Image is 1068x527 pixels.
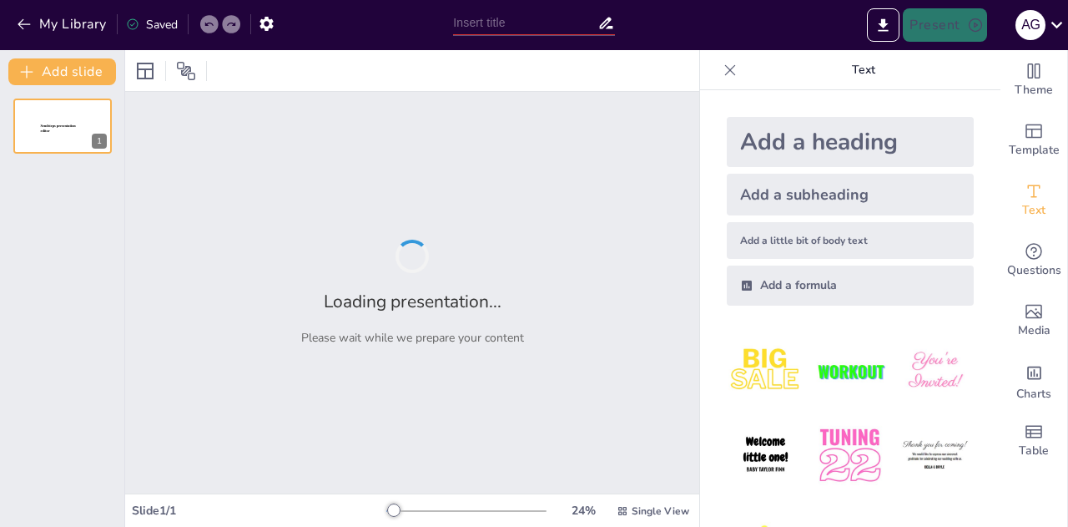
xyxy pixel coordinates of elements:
button: Add slide [8,58,116,85]
div: 1 [92,134,107,149]
div: Add a subheading [727,174,974,215]
div: Add a formula [727,266,974,306]
span: Position [176,61,196,81]
h2: Loading presentation... [324,290,501,313]
div: Saved [126,17,178,33]
div: Add ready made slides [1000,110,1067,170]
div: Add images, graphics, shapes or video [1000,291,1067,351]
span: Single View [632,504,689,518]
div: 1 [13,99,112,154]
div: Add charts and graphs [1000,351,1067,411]
span: Charts [1016,385,1051,403]
span: Template [1009,141,1060,160]
img: 3.jpeg [896,332,974,410]
div: Change the overall theme [1000,50,1067,110]
div: Add a little bit of body text [727,222,974,259]
div: Add text boxes [1000,170,1067,231]
span: Table [1019,442,1049,460]
div: Layout [132,58,159,84]
button: Export to PowerPoint [867,8,899,42]
img: 2.jpeg [811,332,889,410]
button: Present [903,8,986,42]
span: Theme [1015,81,1053,99]
button: A G [1015,8,1045,42]
div: A G [1015,10,1045,40]
p: Text [743,50,984,90]
p: Please wait while we prepare your content [301,330,524,346]
img: 6.jpeg [896,417,974,494]
button: My Library [13,11,113,38]
img: 5.jpeg [811,417,889,494]
img: 1.jpeg [727,332,804,410]
input: Insert title [453,11,597,35]
span: Questions [1007,261,1061,280]
div: Add a heading [727,117,974,167]
span: Sendsteps presentation editor [41,124,76,134]
div: 24 % [563,503,603,519]
span: Media [1018,322,1050,340]
div: Add a table [1000,411,1067,471]
div: Get real-time input from your audience [1000,231,1067,291]
div: Slide 1 / 1 [132,503,386,519]
img: 4.jpeg [727,417,804,494]
span: Text [1022,201,1045,220]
